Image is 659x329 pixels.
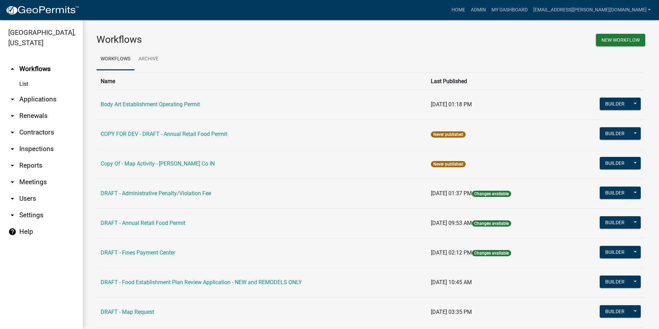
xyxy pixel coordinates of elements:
button: New Workflow [596,34,645,46]
button: Builder [600,305,630,318]
a: Copy Of - Map Activity - [PERSON_NAME] Co IN [101,160,215,167]
span: [DATE] 09:53 AM [431,220,472,226]
i: arrow_drop_down [8,211,17,219]
a: [EMAIL_ADDRESS][PERSON_NAME][DOMAIN_NAME] [530,3,653,17]
i: arrow_drop_down [8,95,17,103]
a: Body Art Establishment Operating Permit [101,101,200,108]
button: Builder [600,246,630,258]
button: Builder [600,127,630,140]
span: Never published [431,161,466,167]
button: Builder [600,216,630,229]
h3: Workflows [97,34,366,46]
button: Builder [600,98,630,110]
th: Name [97,73,427,90]
a: DRAFT - Annual Retail Food Permit [101,220,185,226]
span: [DATE] 03:35 PM [431,309,472,315]
a: Admin [468,3,489,17]
i: help [8,228,17,236]
button: Builder [600,157,630,169]
i: arrow_drop_up [8,65,17,73]
span: [DATE] 02:12 PM [431,249,472,256]
span: Changes available [472,250,511,256]
a: DRAFT - Administrative Penalty/Violation Fee [101,190,211,197]
span: Never published [431,131,466,138]
button: Builder [600,276,630,288]
span: [DATE] 10:45 AM [431,279,472,286]
span: Changes available [472,220,511,227]
a: Archive [134,48,163,70]
a: COPY FOR DEV - DRAFT - Annual Retail Food Permit [101,131,227,137]
i: arrow_drop_down [8,178,17,186]
a: DRAFT - Map Request [101,309,154,315]
span: [DATE] 01:37 PM [431,190,472,197]
i: arrow_drop_down [8,145,17,153]
button: Builder [600,187,630,199]
i: arrow_drop_down [8,161,17,170]
span: [DATE] 01:18 PM [431,101,472,108]
a: DRAFT - Fines Payment Center [101,249,175,256]
i: arrow_drop_down [8,195,17,203]
a: My Dashboard [489,3,530,17]
a: Workflows [97,48,134,70]
span: Changes available [472,191,511,197]
a: Home [449,3,468,17]
a: DRAFT - Food Establishment Plan Review Application - NEW and REMODELS ONLY [101,279,302,286]
i: arrow_drop_down [8,112,17,120]
th: Last Published [427,73,567,90]
i: arrow_drop_down [8,128,17,137]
